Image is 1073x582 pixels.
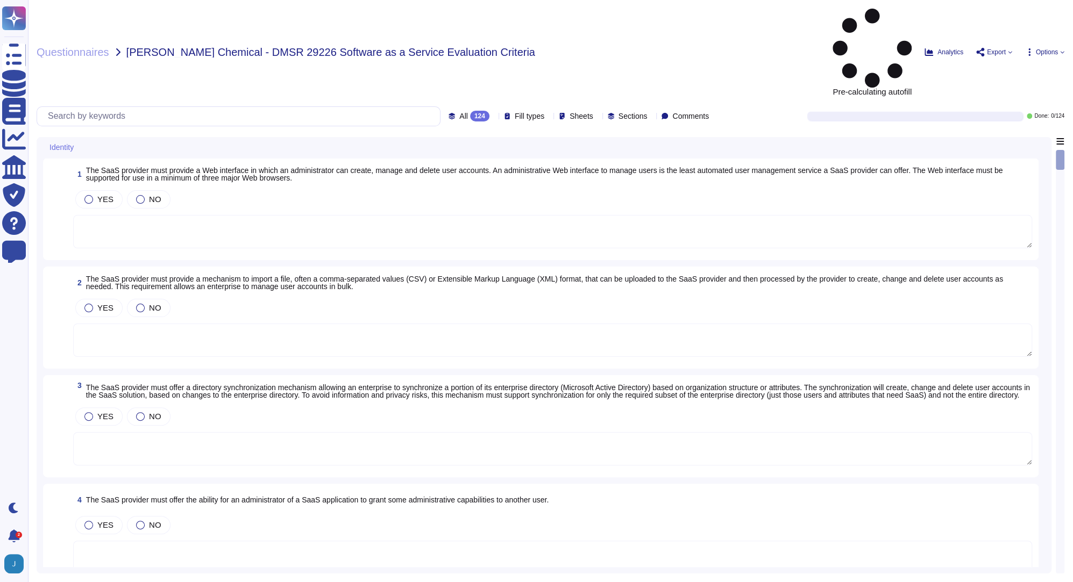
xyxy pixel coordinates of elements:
[73,496,82,504] span: 4
[49,143,74,151] span: Identity
[97,412,113,421] span: YES
[515,112,544,120] span: Fill types
[42,107,440,126] input: Search by keywords
[149,520,161,529] span: NO
[619,112,648,120] span: Sections
[86,495,549,504] span: The SaaS provider must offer the ability for an administrator of a SaaS application to grant some...
[459,112,468,120] span: All
[37,47,109,58] span: Questionnaires
[149,412,161,421] span: NO
[149,303,161,312] span: NO
[149,195,161,204] span: NO
[925,48,963,56] button: Analytics
[470,111,489,121] div: 124
[833,9,912,96] span: Pre-calculating autofill
[97,520,113,529] span: YES
[570,112,593,120] span: Sheets
[73,279,82,286] span: 2
[672,112,709,120] span: Comments
[1051,113,1064,119] span: 0 / 124
[937,49,963,55] span: Analytics
[97,303,113,312] span: YES
[16,531,22,538] div: 2
[73,170,82,178] span: 1
[126,47,535,58] span: [PERSON_NAME] Chemical - DMSR 29226 Software as a Service Evaluation Criteria
[73,382,82,389] span: 3
[987,49,1006,55] span: Export
[86,166,1003,182] span: The SaaS provider must provide a Web interface in which an administrator can create, manage and d...
[2,552,31,576] button: user
[86,383,1030,399] span: The SaaS provider must offer a directory synchronization mechanism allowing an enterprise to sync...
[4,554,24,573] img: user
[1036,49,1058,55] span: Options
[97,195,113,204] span: YES
[1034,113,1049,119] span: Done:
[86,275,1003,291] span: The SaaS provider must provide a mechanism to import a file, often a comma-separated values (CSV)...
